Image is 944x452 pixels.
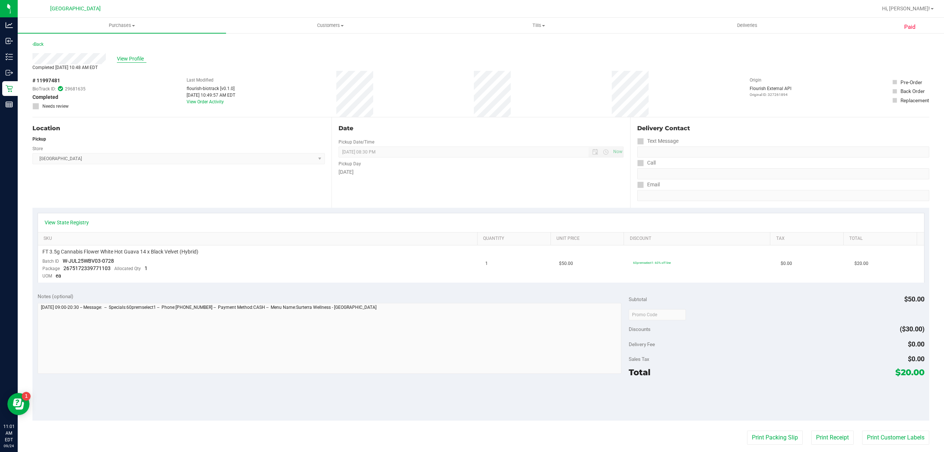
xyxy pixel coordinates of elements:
[187,85,235,92] div: flourish-biotrack [v0.1.0]
[6,21,13,29] inline-svg: Analytics
[42,266,60,271] span: Package
[434,18,643,33] a: Tills
[629,322,650,336] span: Discounts
[18,22,226,29] span: Purchases
[904,295,924,303] span: $50.00
[226,22,434,29] span: Customers
[637,158,656,168] label: Call
[908,340,924,348] span: $0.00
[6,69,13,76] inline-svg: Outbound
[58,85,63,92] span: In Sync
[862,431,929,445] button: Print Customer Labels
[485,260,488,267] span: 1
[908,355,924,363] span: $0.00
[776,236,841,242] a: Tax
[630,236,768,242] a: Discount
[900,97,929,104] div: Replacement
[750,92,791,97] p: Original ID: 327261894
[32,124,325,133] div: Location
[629,296,647,302] span: Subtotal
[226,18,434,33] a: Customers
[339,124,624,133] div: Date
[483,236,548,242] a: Quantity
[187,99,224,104] a: View Order Activity
[50,6,101,12] span: [GEOGRAPHIC_DATA]
[114,266,141,271] span: Allocated Qty
[339,161,361,167] label: Pickup Day
[895,367,924,377] span: $20.00
[65,86,86,92] span: 29681635
[42,103,69,110] span: Needs review
[3,423,14,443] p: 11:01 AM EDT
[629,356,649,362] span: Sales Tax
[7,393,29,415] iframe: Resource center
[781,260,792,267] span: $0.00
[32,145,43,152] label: Store
[747,431,803,445] button: Print Packing Slip
[45,219,89,226] a: View State Registry
[727,22,767,29] span: Deliveries
[187,92,235,99] div: [DATE] 10:49:57 AM EDT
[637,179,660,190] label: Email
[900,325,924,333] span: ($30.00)
[6,85,13,92] inline-svg: Retail
[559,260,573,267] span: $50.00
[18,18,226,33] a: Purchases
[56,273,61,279] span: ea
[32,65,98,70] span: Completed [DATE] 10:48 AM EDT
[339,139,374,145] label: Pickup Date/Time
[145,265,147,271] span: 1
[637,136,678,146] label: Text Message
[32,137,46,142] strong: Pickup
[811,431,854,445] button: Print Receipt
[32,42,44,47] a: Back
[6,101,13,108] inline-svg: Reports
[750,85,791,97] div: Flourish External API
[556,236,621,242] a: Unit Price
[750,77,761,83] label: Origin
[637,146,929,158] input: Format: (999) 999-9999
[882,6,930,11] span: Hi, [PERSON_NAME]!
[32,77,60,84] span: # 11997481
[339,168,624,176] div: [DATE]
[32,93,58,101] span: Completed
[42,248,198,255] span: FT 3.5g Cannabis Flower White Hot Guava 14 x Black Velvet (Hybrid)
[629,341,655,347] span: Delivery Fee
[854,260,868,267] span: $20.00
[6,37,13,45] inline-svg: Inbound
[629,309,686,320] input: Promo Code
[435,22,642,29] span: Tills
[849,236,914,242] a: Total
[22,392,31,401] iframe: Resource center unread badge
[633,261,671,265] span: 60premselect1: 60% off line
[42,259,59,264] span: Batch ID
[63,258,114,264] span: W-JUL25WBV03-0728
[3,443,14,449] p: 09/24
[637,124,929,133] div: Delivery Contact
[44,236,475,242] a: SKU
[904,23,916,31] span: Paid
[38,293,73,299] span: Notes (optional)
[117,55,146,63] span: View Profile
[643,18,851,33] a: Deliveries
[42,273,52,279] span: UOM
[32,86,56,92] span: BioTrack ID:
[63,265,111,271] span: 2675172339771103
[900,79,922,86] div: Pre-Order
[900,87,925,95] div: Back Order
[6,53,13,61] inline-svg: Inventory
[187,77,214,83] label: Last Modified
[629,367,650,377] span: Total
[637,168,929,179] input: Format: (999) 999-9999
